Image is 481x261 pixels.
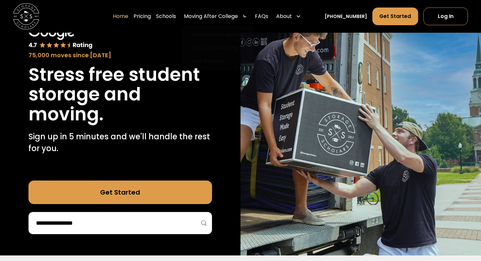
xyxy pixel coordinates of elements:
img: Storage Scholars main logo [13,3,39,29]
div: About [276,12,292,20]
nav: Moving After College [181,26,254,70]
div: Moving After College [184,12,238,20]
a: Home [113,7,128,26]
h1: Stress free student storage and moving. [28,65,212,124]
img: Google 4.7 star rating [28,25,93,49]
a: Get Started [28,181,212,204]
a: Get Started [372,8,418,25]
div: 75,000 moves since [DATE] [28,51,212,60]
a: Pricing [134,7,151,26]
img: Storage Scholars makes moving and storage easy. [240,4,481,255]
p: Sign up in 5 minutes and we'll handle the rest for you. [28,131,212,154]
a: Get a Quote [184,54,251,67]
a: Commercial Moving [184,28,251,41]
a: Post Grad Moving [184,41,251,54]
a: [PHONE_NUMBER] [325,13,367,20]
div: About [274,7,304,26]
a: Schools [156,7,176,26]
a: Log In [423,8,468,25]
div: Moving After College [181,7,250,26]
a: FAQs [255,7,268,26]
